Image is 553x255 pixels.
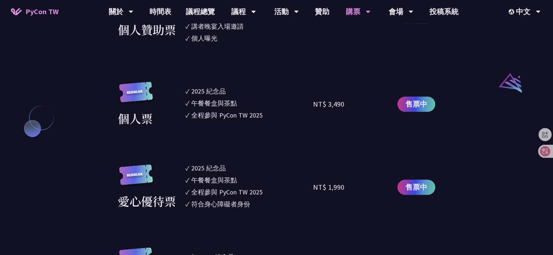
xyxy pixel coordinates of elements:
a: 售票中 [397,180,435,195]
span: 售票中 [405,99,427,110]
div: 2025 紀念品 [191,163,226,173]
img: regular.8f272d9.svg [118,82,154,110]
a: 售票中 [397,96,435,112]
div: 午餐餐盒與茶點 [191,98,237,108]
div: NT$ 1,990 [313,182,344,193]
li: ✓ [185,163,313,173]
li: ✓ [185,86,313,96]
li: ✓ [185,98,313,108]
li: ✓ [185,175,313,185]
img: Home icon of PyCon TW 2025 [11,8,22,15]
div: 個人票 [118,110,153,127]
span: 售票中 [405,182,427,193]
span: PyCon TW [25,6,59,17]
img: regular.8f272d9.svg [118,164,154,192]
div: 2025 紀念品 [191,86,226,96]
div: 符合身心障礙者身份 [191,199,250,209]
div: 午餐餐盒與茶點 [191,175,237,185]
a: PyCon TW [4,3,66,21]
li: ✓ [185,21,313,31]
div: NT$ 3,490 [313,99,344,110]
div: 個人曝光 [191,33,217,43]
img: Locale Icon [509,9,516,15]
li: ✓ [185,110,313,120]
div: 講者晚宴入場邀請 [191,21,244,31]
div: 個人贊助票 [118,21,176,38]
div: 愛心優待票 [118,192,176,210]
div: 全程參與 PyCon TW 2025 [191,110,263,120]
li: ✓ [185,187,313,197]
div: 全程參與 PyCon TW 2025 [191,187,263,197]
li: ✓ [185,33,313,43]
li: ✓ [185,199,313,209]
